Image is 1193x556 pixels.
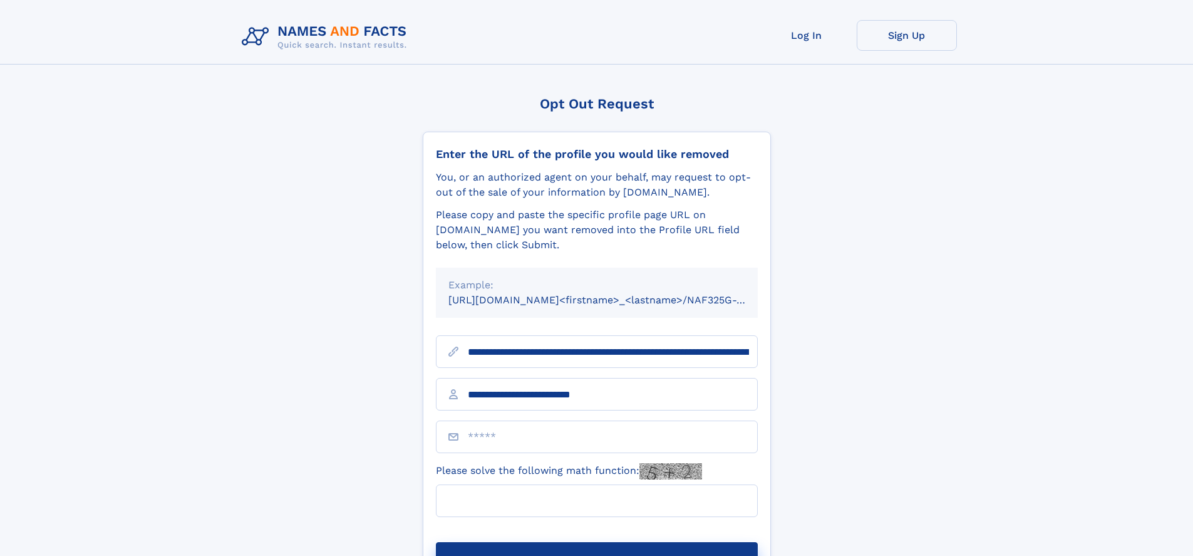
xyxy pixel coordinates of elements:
[237,20,417,54] img: Logo Names and Facts
[448,278,745,293] div: Example:
[423,96,771,112] div: Opt Out Request
[857,20,957,51] a: Sign Up
[436,207,758,253] div: Please copy and paste the specific profile page URL on [DOMAIN_NAME] you want removed into the Pr...
[757,20,857,51] a: Log In
[436,170,758,200] div: You, or an authorized agent on your behalf, may request to opt-out of the sale of your informatio...
[448,294,782,306] small: [URL][DOMAIN_NAME]<firstname>_<lastname>/NAF325G-xxxxxxxx
[436,147,758,161] div: Enter the URL of the profile you would like removed
[436,463,702,480] label: Please solve the following math function:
